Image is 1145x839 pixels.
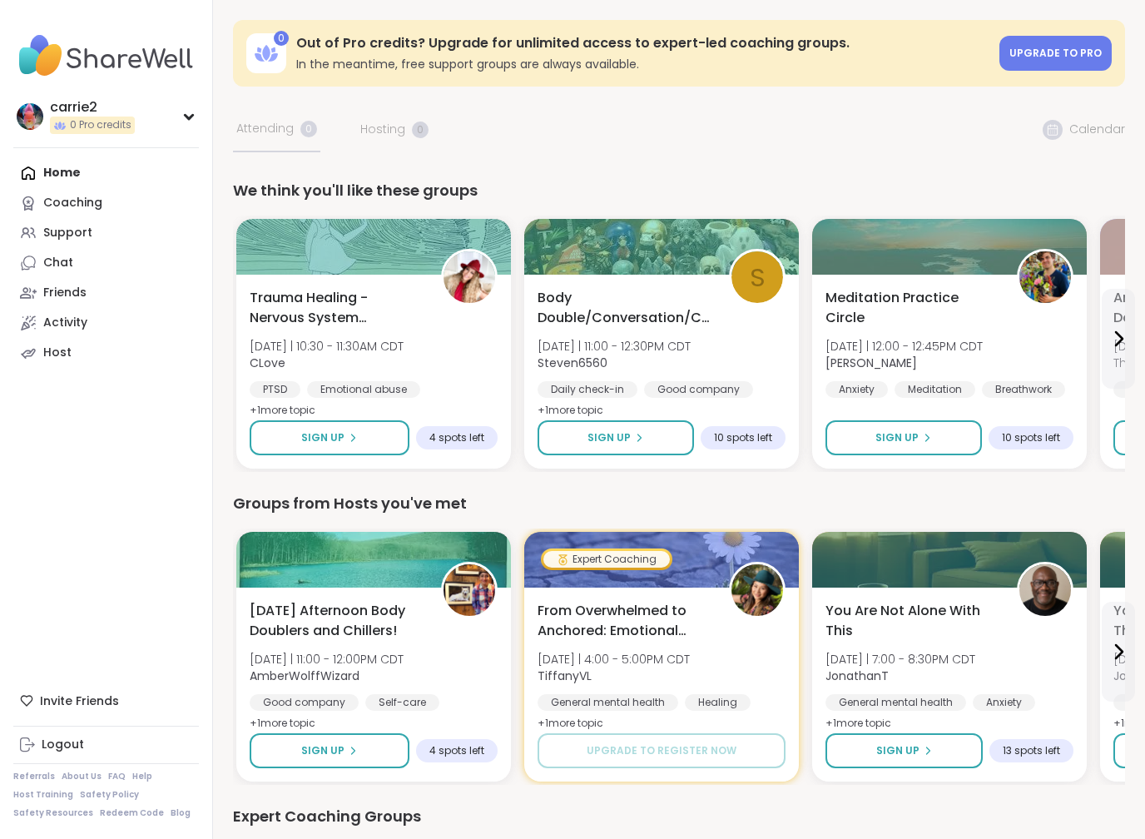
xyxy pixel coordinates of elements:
[13,27,199,85] img: ShareWell Nav Logo
[538,355,607,371] b: Steven6560
[50,98,135,117] div: carrie2
[296,34,989,52] h3: Out of Pro credits? Upgrade for unlimited access to expert-led coaching groups.
[13,188,199,218] a: Coaching
[825,601,999,641] span: You Are Not Alone With This
[685,694,751,711] div: Healing
[250,651,404,668] span: [DATE] | 11:00 - 12:00PM CDT
[1019,564,1071,616] img: JonathanT
[43,255,73,271] div: Chat
[538,420,694,455] button: Sign Up
[13,218,199,248] a: Support
[307,381,420,398] div: Emotional abuse
[825,420,982,455] button: Sign Up
[250,694,359,711] div: Good company
[108,771,126,782] a: FAQ
[825,381,888,398] div: Anxiety
[444,564,495,616] img: AmberWolffWizard
[13,771,55,782] a: Referrals
[13,807,93,819] a: Safety Resources
[429,431,484,444] span: 4 spots left
[301,743,344,758] span: Sign Up
[13,686,199,716] div: Invite Friends
[171,807,191,819] a: Blog
[13,730,199,760] a: Logout
[250,381,300,398] div: PTSD
[132,771,152,782] a: Help
[13,278,199,308] a: Friends
[825,288,999,328] span: Meditation Practice Circle
[365,694,439,711] div: Self-care
[999,36,1112,71] a: Upgrade to Pro
[250,288,423,328] span: Trauma Healing - Nervous System Regulation
[250,355,285,371] b: CLove
[444,251,495,303] img: CLove
[250,420,409,455] button: Sign Up
[13,308,199,338] a: Activity
[233,805,1125,828] div: Expert Coaching Groups
[825,694,966,711] div: General mental health
[233,179,1125,202] div: We think you'll like these groups
[825,733,983,768] button: Sign Up
[43,315,87,331] div: Activity
[876,743,919,758] span: Sign Up
[982,381,1065,398] div: Breathwork
[70,118,131,132] span: 0 Pro credits
[543,551,670,568] div: Expert Coaching
[250,733,409,768] button: Sign Up
[825,338,983,355] span: [DATE] | 12:00 - 12:45PM CDT
[538,601,711,641] span: From Overwhelmed to Anchored: Emotional Regulation
[13,789,73,801] a: Host Training
[825,668,889,684] b: JonathanT
[644,381,753,398] div: Good company
[429,744,484,757] span: 4 spots left
[17,103,43,130] img: carrie2
[825,651,975,668] span: [DATE] | 7:00 - 8:30PM CDT
[538,338,691,355] span: [DATE] | 11:00 - 12:30PM CDT
[538,288,711,328] span: Body Double/Conversation/Chill
[301,430,344,445] span: Sign Up
[731,564,783,616] img: TiffanyVL
[296,56,989,72] h3: In the meantime, free support groups are always available.
[1009,46,1102,60] span: Upgrade to Pro
[825,355,917,371] b: [PERSON_NAME]
[43,285,87,301] div: Friends
[538,694,678,711] div: General mental health
[538,651,690,668] span: [DATE] | 4:00 - 5:00PM CDT
[80,789,139,801] a: Safety Policy
[750,258,766,297] span: S
[538,668,592,684] b: TiffanyVL
[43,225,92,241] div: Support
[587,743,736,758] span: Upgrade to register now
[13,248,199,278] a: Chat
[587,430,631,445] span: Sign Up
[714,431,772,444] span: 10 spots left
[1003,744,1060,757] span: 13 spots left
[250,338,404,355] span: [DATE] | 10:30 - 11:30AM CDT
[100,807,164,819] a: Redeem Code
[43,345,72,361] div: Host
[1002,431,1060,444] span: 10 spots left
[42,737,84,753] div: Logout
[538,381,637,398] div: Daily check-in
[250,601,423,641] span: [DATE] Afternoon Body Doublers and Chillers!
[250,668,359,684] b: AmberWolffWizard
[274,31,289,46] div: 0
[13,338,199,368] a: Host
[895,381,975,398] div: Meditation
[538,733,786,768] button: Upgrade to register now
[43,195,102,211] div: Coaching
[62,771,102,782] a: About Us
[1019,251,1071,303] img: Nicholas
[233,492,1125,515] div: Groups from Hosts you've met
[875,430,919,445] span: Sign Up
[973,694,1035,711] div: Anxiety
